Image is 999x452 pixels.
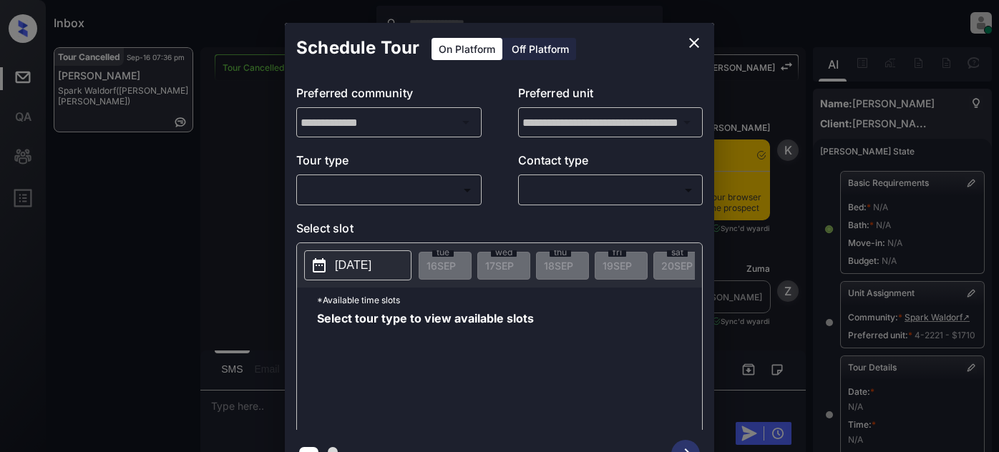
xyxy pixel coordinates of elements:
[505,38,576,60] div: Off Platform
[432,38,502,60] div: On Platform
[317,288,702,313] p: *Available time slots
[518,84,703,107] p: Preferred unit
[296,84,482,107] p: Preferred community
[304,250,411,280] button: [DATE]
[335,257,371,274] p: [DATE]
[680,29,708,57] button: close
[317,313,534,427] span: Select tour type to view available slots
[518,152,703,175] p: Contact type
[285,23,431,73] h2: Schedule Tour
[296,152,482,175] p: Tour type
[296,220,703,242] p: Select slot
